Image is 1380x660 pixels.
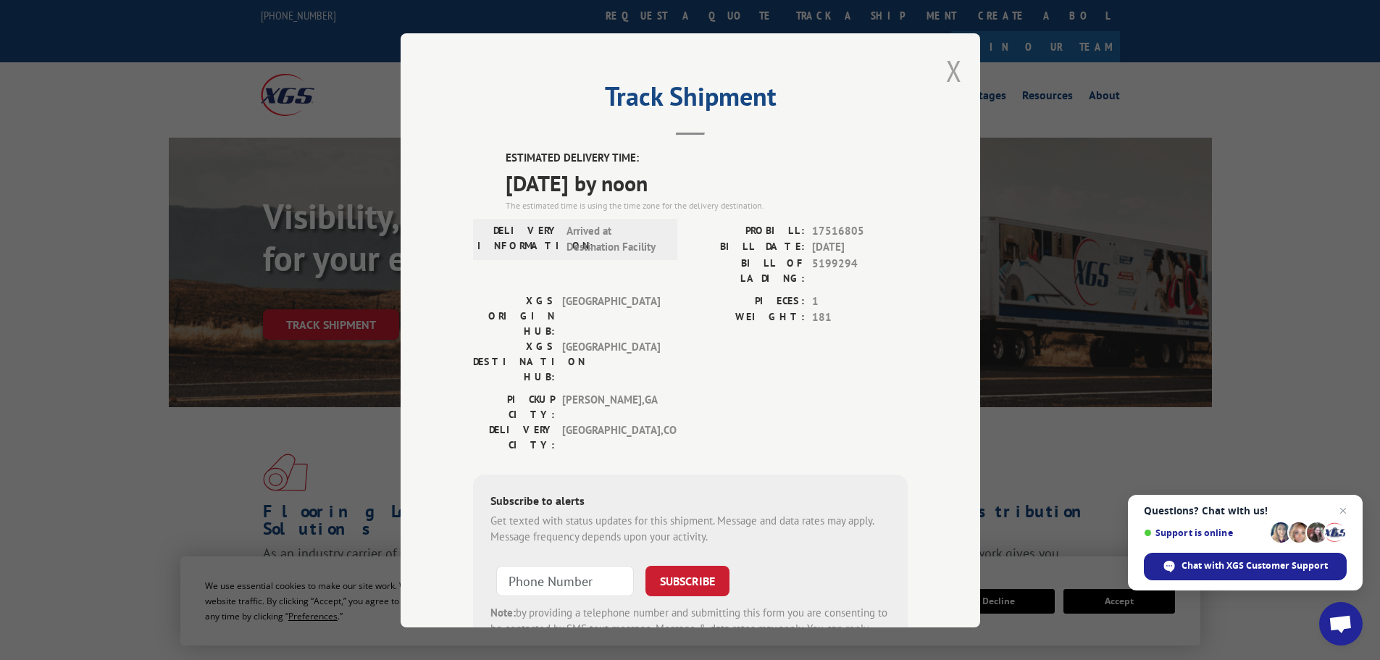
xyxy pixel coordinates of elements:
strong: Note: [490,605,516,619]
label: PIECES: [690,293,805,309]
label: BILL DATE: [690,239,805,256]
label: DELIVERY INFORMATION: [477,222,559,255]
div: The estimated time is using the time zone for the delivery destination. [506,199,908,212]
label: ESTIMATED DELIVERY TIME: [506,150,908,167]
span: Close chat [1334,502,1352,519]
button: SUBSCRIBE [645,565,729,596]
span: [PERSON_NAME] , GA [562,391,660,422]
label: XGS DESTINATION HUB: [473,338,555,384]
div: Chat with XGS Customer Support [1144,553,1347,580]
span: [GEOGRAPHIC_DATA] , CO [562,422,660,452]
label: PROBILL: [690,222,805,239]
span: [DATE] [812,239,908,256]
span: [GEOGRAPHIC_DATA] [562,293,660,338]
span: 5199294 [812,255,908,285]
label: XGS ORIGIN HUB: [473,293,555,338]
span: [DATE] by noon [506,166,908,199]
button: Close modal [946,51,962,90]
span: 181 [812,309,908,326]
label: PICKUP CITY: [473,391,555,422]
input: Phone Number [496,565,634,596]
div: Get texted with status updates for this shipment. Message and data rates may apply. Message frequ... [490,512,890,545]
span: 17516805 [812,222,908,239]
span: [GEOGRAPHIC_DATA] [562,338,660,384]
div: Open chat [1319,602,1363,646]
span: Chat with XGS Customer Support [1182,559,1328,572]
div: Subscribe to alerts [490,491,890,512]
div: by providing a telephone number and submitting this form you are consenting to be contacted by SM... [490,604,890,653]
span: Arrived at Destination Facility [566,222,664,255]
span: Support is online [1144,527,1266,538]
span: Questions? Chat with us! [1144,505,1347,517]
label: WEIGHT: [690,309,805,326]
span: 1 [812,293,908,309]
h2: Track Shipment [473,86,908,114]
label: DELIVERY CITY: [473,422,555,452]
label: BILL OF LADING: [690,255,805,285]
